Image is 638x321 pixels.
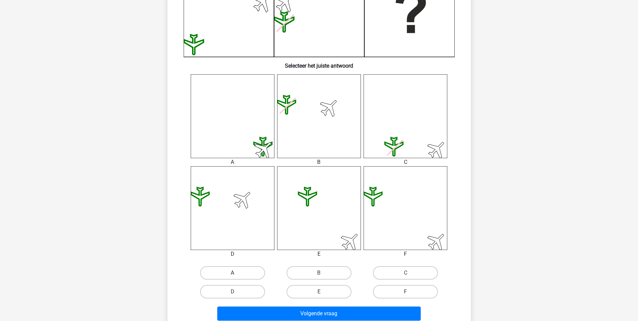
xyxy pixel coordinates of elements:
[373,285,438,298] label: F
[373,266,438,280] label: C
[178,57,460,69] h6: Selecteer het juiste antwoord
[186,250,279,258] div: D
[272,250,366,258] div: E
[287,266,351,280] label: B
[272,158,366,166] div: B
[186,158,279,166] div: A
[200,266,265,280] label: A
[359,158,452,166] div: C
[200,285,265,298] label: D
[217,307,421,321] button: Volgende vraag
[287,285,351,298] label: E
[359,250,452,258] div: F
